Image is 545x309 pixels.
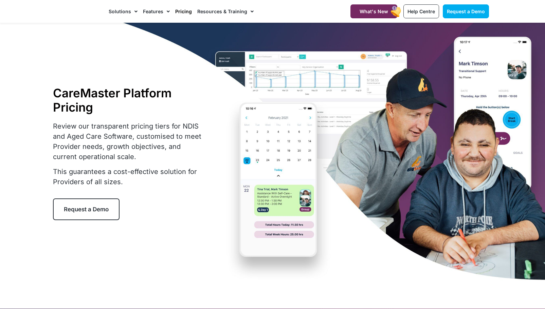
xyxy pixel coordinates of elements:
[53,121,206,162] p: Review our transparent pricing tiers for NDIS and Aged Care Software, customised to meet Provider...
[403,4,439,18] a: Help Centre
[360,8,388,14] span: What's New
[53,86,206,114] h1: CareMaster Platform Pricing
[53,167,206,187] p: This guarantees a cost-effective solution for Providers of all sizes.
[64,206,109,213] span: Request a Demo
[443,4,489,18] a: Request a Demo
[56,6,102,17] img: CareMaster Logo
[447,8,485,14] span: Request a Demo
[407,8,435,14] span: Help Centre
[350,4,397,18] a: What's New
[53,198,120,220] a: Request a Demo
